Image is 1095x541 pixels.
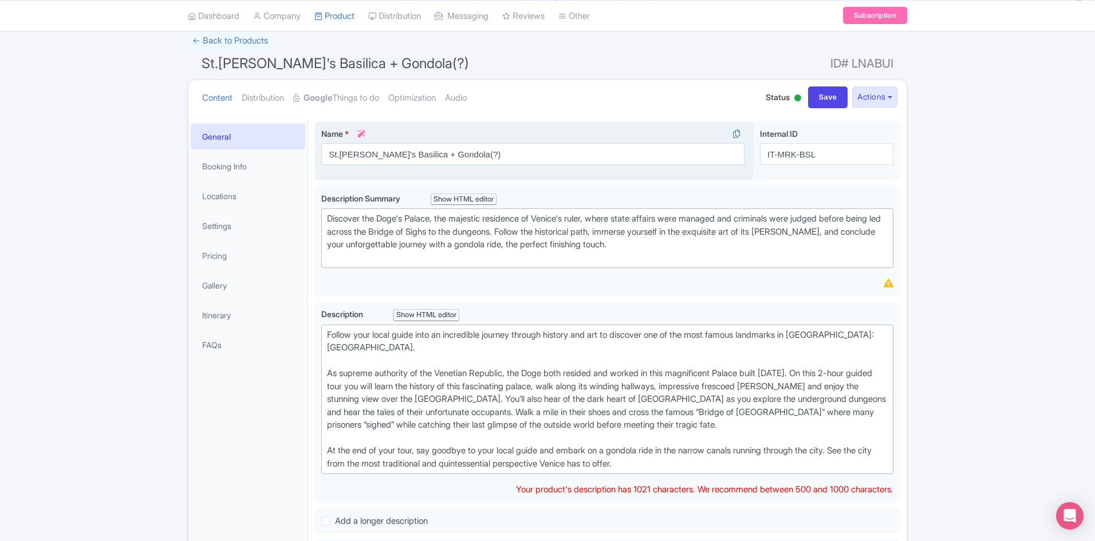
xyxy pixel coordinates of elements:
span: Add a longer description [335,515,428,526]
span: ID# LNABUI [830,52,893,75]
div: Follow your local guide into an incredible journey through history and art to discover one of the... [327,329,888,471]
span: Status [766,91,790,103]
div: Your product's description has 1021 characters. We recommend between 500 and 1000 characters. [516,483,893,496]
div: Active [792,90,803,108]
strong: Google [304,92,332,105]
span: Description [321,309,365,319]
a: Optimization [388,80,436,116]
a: Pricing [191,243,305,268]
div: Discover the Doge's Palace, the majestic residence of Venice's ruler, where state affairs were ma... [327,212,888,264]
div: Show HTML editor [431,194,497,206]
button: Actions [852,86,897,108]
a: Itinerary [191,302,305,328]
a: Distribution [242,80,284,116]
span: Description Summary [321,194,402,203]
span: Name [321,129,343,139]
div: Show HTML editor [393,309,459,321]
a: Audio [445,80,467,116]
a: Content [202,80,233,116]
a: Settings [191,213,305,239]
a: Gallery [191,273,305,298]
a: GoogleThings to do [293,80,379,116]
span: Internal ID [760,129,798,139]
a: FAQs [191,332,305,358]
div: Open Intercom Messenger [1056,502,1084,530]
a: Subscription [843,7,907,24]
a: General [191,124,305,149]
input: Save [808,86,848,108]
a: Booking Info [191,153,305,179]
span: St.[PERSON_NAME]'s Basilica + Gondola(?) [202,55,469,72]
a: Locations [191,183,305,209]
a: ← Back to Products [188,30,273,52]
